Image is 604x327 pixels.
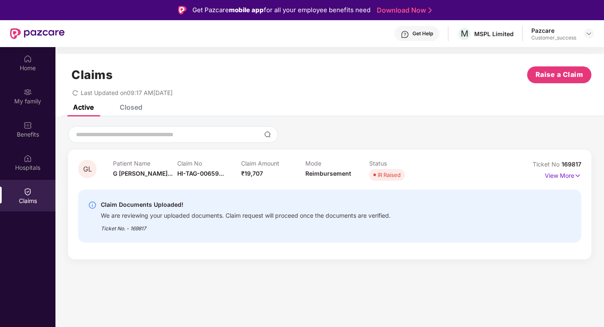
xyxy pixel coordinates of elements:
[113,160,177,167] p: Patient Name
[178,6,186,14] img: Logo
[71,68,113,82] h1: Claims
[305,160,370,167] p: Mode
[545,169,581,180] p: View More
[586,30,592,37] img: svg+xml;base64,PHN2ZyBpZD0iRHJvcGRvd24tMzJ4MzIiIHhtbG5zPSJodHRwOi8vd3d3LnczLm9yZy8yMDAwL3N2ZyIgd2...
[305,170,351,177] span: Reimbursement
[177,170,224,177] span: HI-TAG-00659...
[24,154,32,163] img: svg+xml;base64,PHN2ZyBpZD0iSG9zcGl0YWxzIiB4bWxucz0iaHR0cDovL3d3dy53My5vcmcvMjAwMC9zdmciIHdpZHRoPS...
[24,121,32,129] img: svg+xml;base64,PHN2ZyBpZD0iQmVuZWZpdHMiIHhtbG5zPSJodHRwOi8vd3d3LnczLm9yZy8yMDAwL3N2ZyIgd2lkdGg9Ij...
[24,187,32,196] img: svg+xml;base64,PHN2ZyBpZD0iQ2xhaW0iIHhtbG5zPSJodHRwOi8vd3d3LnczLm9yZy8yMDAwL3N2ZyIgd2lkdGg9IjIwIi...
[101,210,391,219] div: We are reviewing your uploaded documents. Claim request will proceed once the documents are verif...
[533,161,562,168] span: Ticket No
[88,201,97,209] img: svg+xml;base64,PHN2ZyBpZD0iSW5mby0yMHgyMCIgeG1sbnM9Imh0dHA6Ly93d3cudzMub3JnLzIwMDAvc3ZnIiB3aWR0aD...
[378,171,401,179] div: IR Raised
[536,69,583,80] span: Raise a Claim
[377,6,429,15] a: Download Now
[412,30,433,37] div: Get Help
[428,6,432,15] img: Stroke
[83,166,92,173] span: GL
[101,200,391,210] div: Claim Documents Uploaded!
[531,34,576,41] div: Customer_success
[101,219,391,232] div: Ticket No. - 169817
[120,103,142,111] div: Closed
[241,160,305,167] p: Claim Amount
[192,5,370,15] div: Get Pazcare for all your employee benefits need
[113,170,173,177] span: G [PERSON_NAME]...
[574,171,581,180] img: svg+xml;base64,PHN2ZyB4bWxucz0iaHR0cDovL3d3dy53My5vcmcvMjAwMC9zdmciIHdpZHRoPSIxNyIgaGVpZ2h0PSIxNy...
[531,26,576,34] div: Pazcare
[369,160,433,167] p: Status
[73,103,94,111] div: Active
[461,29,468,39] span: M
[72,89,78,96] span: redo
[24,55,32,63] img: svg+xml;base64,PHN2ZyBpZD0iSG9tZSIgeG1sbnM9Imh0dHA6Ly93d3cudzMub3JnLzIwMDAvc3ZnIiB3aWR0aD0iMjAiIG...
[527,66,591,83] button: Raise a Claim
[177,160,242,167] p: Claim No
[241,170,263,177] span: ₹19,707
[81,89,173,96] span: Last Updated on 09:17 AM[DATE]
[264,131,271,138] img: svg+xml;base64,PHN2ZyBpZD0iU2VhcmNoLTMyeDMyIiB4bWxucz0iaHR0cDovL3d3dy53My5vcmcvMjAwMC9zdmciIHdpZH...
[24,88,32,96] img: svg+xml;base64,PHN2ZyB3aWR0aD0iMjAiIGhlaWdodD0iMjAiIHZpZXdCb3g9IjAgMCAyMCAyMCIgZmlsbD0ibm9uZSIgeG...
[474,30,514,38] div: MSPL Limited
[562,161,581,168] span: 169817
[10,28,65,39] img: New Pazcare Logo
[229,6,264,14] strong: mobile app
[401,30,409,39] img: svg+xml;base64,PHN2ZyBpZD0iSGVscC0zMngzMiIgeG1sbnM9Imh0dHA6Ly93d3cudzMub3JnLzIwMDAvc3ZnIiB3aWR0aD...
